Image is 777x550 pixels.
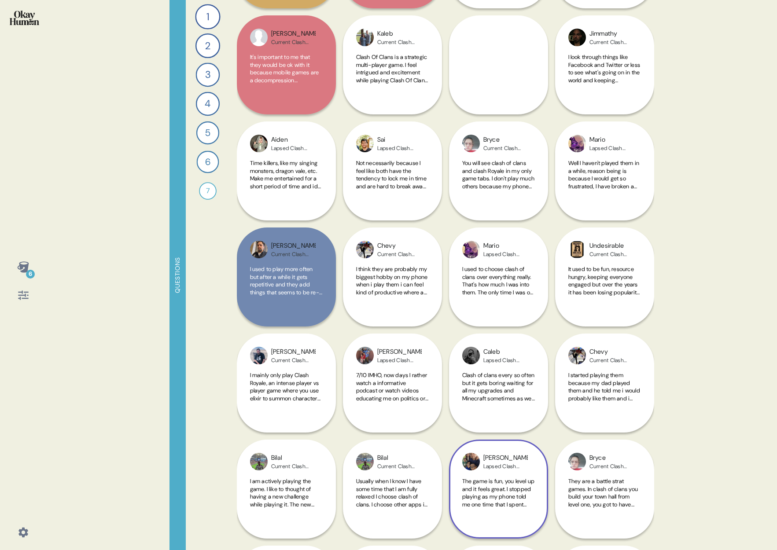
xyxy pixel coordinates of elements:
[462,371,535,425] span: Clash of clans every so often but it gets boring waiting for all my upgrades and Minecraft someti...
[250,477,322,531] span: I am actively playing the game. I like to thought of having a new challenge while playing it. The...
[589,347,634,357] div: Chevy
[377,39,422,46] div: Current Clash Player
[250,53,319,115] span: It's important to me that they would be ok with it because mobile games are a decompression mecha...
[483,453,528,463] div: [PERSON_NAME]
[250,453,268,470] img: profilepic_25354076784198042.jpg
[250,241,268,258] img: profilepic_24879758001635533.jpg
[196,121,219,144] div: 5
[483,251,528,258] div: Lapsed Clash Player
[377,347,422,357] div: [PERSON_NAME]
[483,357,528,364] div: Lapsed Clash Player
[568,477,638,531] span: They are a battle strat games. In clash of clans you build your town hall from level one, you got...
[356,347,374,364] img: profilepic_32031894143068127.jpg
[377,251,422,258] div: Current Clash Player
[568,453,586,470] img: profilepic_24764421099843842.jpg
[195,92,219,116] div: 4
[271,29,316,39] div: [PERSON_NAME]
[568,241,586,258] img: profilepic_25080787518194179.jpg
[271,463,316,470] div: Current Clash Player
[589,145,634,152] div: Lapsed Clash Player
[10,11,39,25] img: okayhuman.3b1b6348.png
[199,182,217,200] div: 7
[377,357,422,364] div: Lapsed Clash Player
[356,371,429,425] span: 7/10 IMHO, now days I rather watch a informative podcast or watch videos educating me on politics...
[483,135,528,145] div: Bryce
[356,135,374,152] img: profilepic_24523770130611953.jpg
[589,357,634,364] div: Current Clash Player
[483,241,528,251] div: Mario
[462,135,480,152] img: profilepic_24764421099843842.jpg
[589,241,634,251] div: Undesirable
[250,265,322,319] span: I used to play more often but after a while it gets repetitive and they add things that seems to ...
[483,347,528,357] div: Caleb
[195,4,220,29] div: 1
[271,241,316,251] div: [PERSON_NAME]
[589,453,634,463] div: Bryce
[356,53,429,107] span: Clash Of Clans is a strategic multi-player game. I feel intrigued and excitement while playing Cl...
[356,159,427,213] span: Not necessarily because I feel like both have the tendency to lock me in time and are hard to bre...
[271,39,316,46] div: Current Clash Player
[271,251,316,258] div: Current Clash Player
[483,145,528,152] div: Current Clash Player
[589,251,634,258] div: Current Clash Player
[195,63,220,87] div: 3
[195,33,220,58] div: 2
[589,39,634,46] div: Current Clash Player
[568,29,586,46] img: profilepic_31524151853900064.jpg
[250,159,322,213] span: Time killers, like my singing monsters, dragon vale, etc. Make me entertained for a short period ...
[250,371,320,425] span: I mainly only play Clash Royale, an intense player vs player game where you use elixir to summon ...
[462,347,480,364] img: profilepic_31665232369758113.jpg
[196,151,219,173] div: 6
[568,371,640,425] span: I started playing them because my dad played them and he told me i would probably like them and i...
[271,135,316,145] div: Aiden
[356,265,428,319] span: I think they are probably my biggest hobby on my phone when i play them i can feel kind of produc...
[568,53,641,115] span: I look through things like Facebook and Twitter or less to see what's going on in the world and k...
[377,135,422,145] div: Sai
[271,357,316,364] div: Current Clash Player
[568,159,640,213] span: Well I haven't played them in a while, reason being is because I would get so frustrated, I have ...
[271,453,316,463] div: Bilal
[377,453,422,463] div: Bilal
[568,265,640,319] span: It used to be fun, resource hungry, keeping everyone engaged but over the years it has been losin...
[462,265,534,319] span: I used to choose clash of clans over everything really. That's how much I was into them. The only...
[462,159,535,213] span: You will see clash of clans and clash Royale in my only game tabs. I don't play much others becau...
[462,241,480,258] img: profilepic_24606933228988860.jpg
[589,463,634,470] div: Current Clash Player
[356,29,374,46] img: profilepic_25323574010581115.jpg
[462,477,535,524] span: The game is fun, you level up and it feels great. I stopped playing as my phone told me one time ...
[250,29,268,46] img: profilepic_32216834461241264.jpg
[568,135,586,152] img: profilepic_24606933228988860.jpg
[271,145,316,152] div: Lapsed Clash Player
[26,270,35,279] div: 6
[356,241,374,258] img: profilepic_24942006092061395.jpg
[377,241,422,251] div: Chevy
[377,463,422,470] div: Current Clash Player
[356,453,374,470] img: profilepic_25354076784198042.jpg
[377,29,422,39] div: Kaleb
[356,477,428,531] span: Usually when I know I have some time that I am fully relaxed I choose clash of clans. I choose ot...
[462,453,480,470] img: profilepic_31541901158791811.jpg
[377,145,422,152] div: Lapsed Clash Player
[250,135,268,152] img: profilepic_24535237522824280.jpg
[271,347,316,357] div: [PERSON_NAME]
[589,29,634,39] div: Jimmathy
[568,347,586,364] img: profilepic_24942006092061395.jpg
[483,463,528,470] div: Lapsed Clash Player
[589,135,634,145] div: Mario
[250,347,268,364] img: profilepic_32781411681458035.jpg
